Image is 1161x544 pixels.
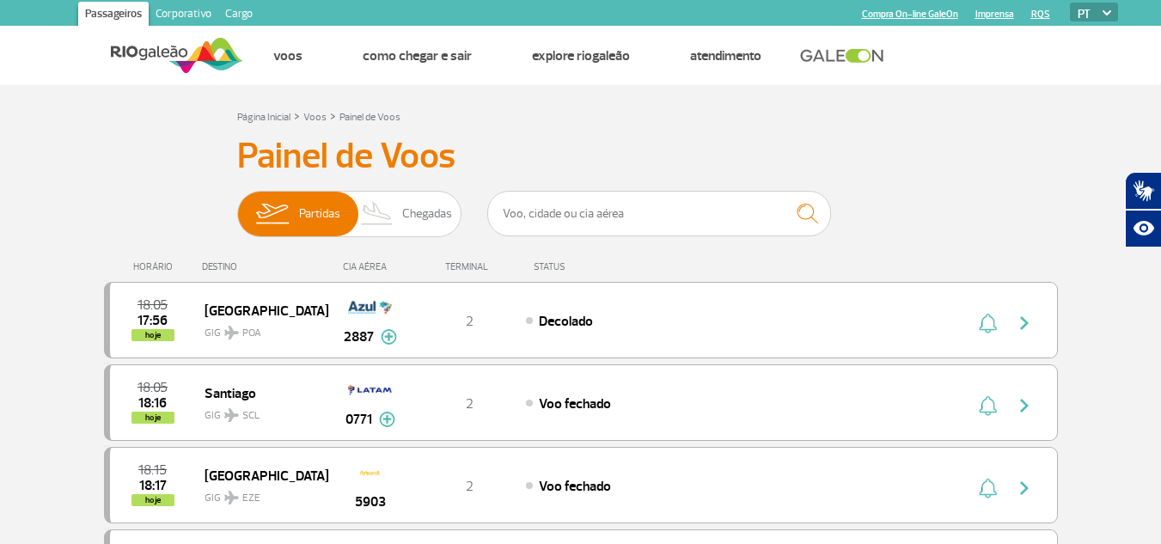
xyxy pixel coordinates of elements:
[339,111,400,124] a: Painel de Voos
[131,412,174,424] span: hoje
[1125,210,1161,248] button: Abrir recursos assistivos.
[381,329,397,345] img: mais-info-painel-voo.svg
[131,329,174,341] span: hoje
[466,395,474,413] span: 2
[979,478,997,498] img: sino-painel-voo.svg
[224,408,239,422] img: destiny_airplane.svg
[363,47,472,64] a: Como chegar e sair
[1031,9,1050,20] a: RQS
[525,261,665,272] div: STATUS
[139,480,167,492] span: 2025-08-27 18:17:24
[539,478,611,495] span: Voo fechado
[237,135,925,178] h3: Painel de Voos
[202,261,327,272] div: DESTINO
[539,395,611,413] span: Voo fechado
[539,313,593,330] span: Decolado
[690,47,761,64] a: Atendimento
[975,9,1014,20] a: Imprensa
[205,399,315,424] span: GIG
[131,494,174,506] span: hoje
[205,299,315,321] span: [GEOGRAPHIC_DATA]
[1014,478,1035,498] img: seta-direita-painel-voo.svg
[1014,395,1035,416] img: seta-direita-painel-voo.svg
[242,326,261,341] span: POA
[352,192,403,236] img: slider-desembarque
[1125,172,1161,210] button: Abrir tradutor de língua de sinais.
[224,491,239,504] img: destiny_airplane.svg
[1014,313,1035,333] img: seta-direita-painel-voo.svg
[379,412,395,427] img: mais-info-painel-voo.svg
[1125,172,1161,248] div: Plugin de acessibilidade da Hand Talk.
[532,47,630,64] a: Explore RIOgaleão
[979,313,997,333] img: sino-painel-voo.svg
[466,313,474,330] span: 2
[149,2,218,29] a: Corporativo
[205,464,315,486] span: [GEOGRAPHIC_DATA]
[137,315,168,327] span: 2025-08-27 17:56:00
[344,327,374,347] span: 2887
[242,408,260,424] span: SCL
[205,382,315,404] span: Santiago
[137,299,168,311] span: 2025-08-27 18:05:00
[109,261,203,272] div: HORÁRIO
[242,491,260,506] span: EZE
[862,9,958,20] a: Compra On-line GaleOn
[224,326,239,339] img: destiny_airplane.svg
[979,395,997,416] img: sino-painel-voo.svg
[402,192,452,236] span: Chegadas
[138,464,167,476] span: 2025-08-27 18:15:00
[413,261,525,272] div: TERMINAL
[327,261,413,272] div: CIA AÉREA
[355,492,386,512] span: 5903
[466,478,474,495] span: 2
[273,47,302,64] a: Voos
[237,111,290,124] a: Página Inicial
[330,106,336,125] a: >
[487,191,831,236] input: Voo, cidade ou cia aérea
[137,382,168,394] span: 2025-08-27 18:05:00
[299,192,340,236] span: Partidas
[245,192,299,236] img: slider-embarque
[345,409,372,430] span: 0771
[205,316,315,341] span: GIG
[303,111,327,124] a: Voos
[78,2,149,29] a: Passageiros
[294,106,300,125] a: >
[205,481,315,506] span: GIG
[218,2,260,29] a: Cargo
[138,397,167,409] span: 2025-08-27 18:16:00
